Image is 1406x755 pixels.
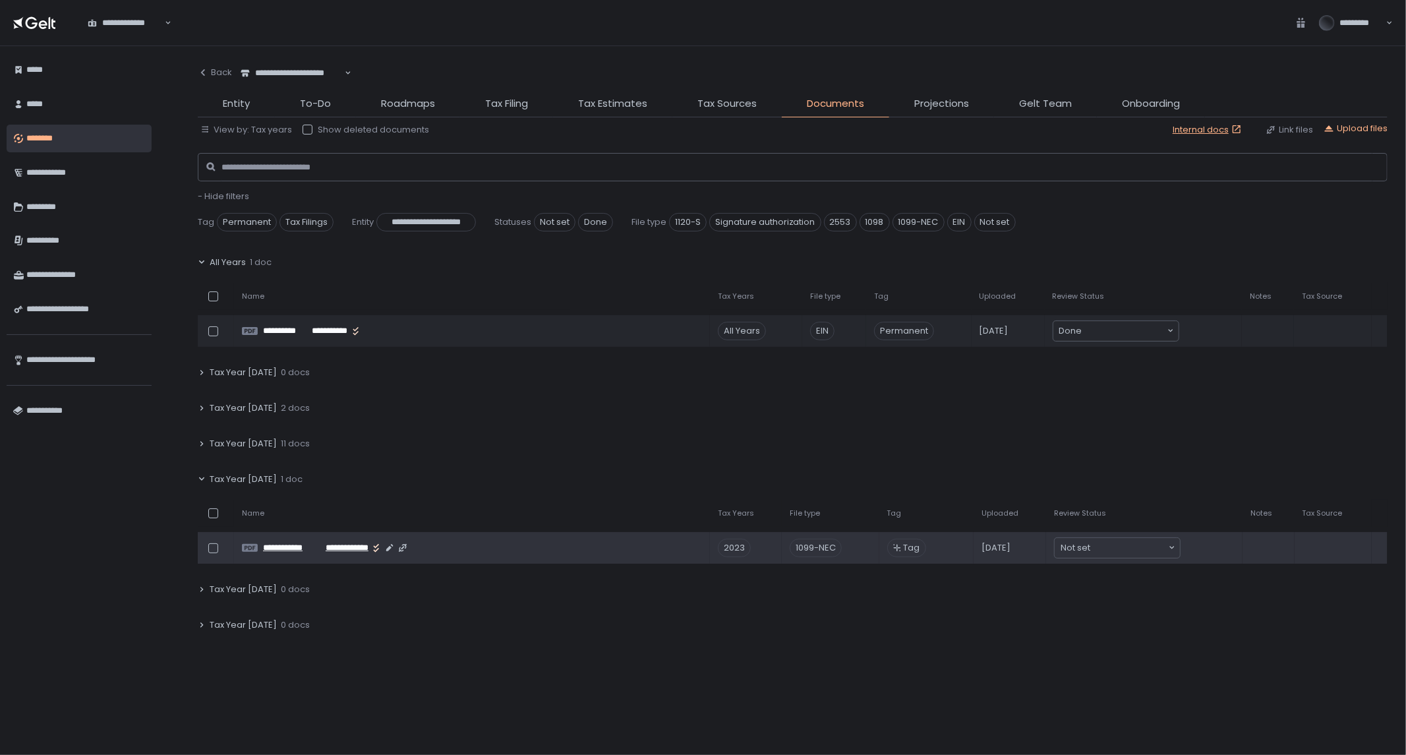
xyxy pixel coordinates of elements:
[718,539,751,557] div: 2023
[1019,96,1072,111] span: Gelt Team
[1053,321,1179,341] div: Search for option
[718,291,754,301] span: Tax Years
[790,508,820,518] span: File type
[578,213,613,231] span: Done
[210,584,277,595] span: Tax Year [DATE]
[790,539,842,557] div: 1099-NEC
[1059,324,1082,338] span: Done
[223,96,250,111] span: Entity
[198,191,249,202] button: - Hide filters
[210,438,277,450] span: Tax Year [DATE]
[1090,541,1167,555] input: Search for option
[300,96,331,111] span: To-Do
[874,322,934,340] span: Permanent
[904,542,920,554] span: Tag
[381,96,435,111] span: Roadmaps
[210,619,277,631] span: Tax Year [DATE]
[1061,541,1090,555] span: Not set
[874,291,889,301] span: Tag
[281,402,310,414] span: 2 docs
[860,213,890,231] span: 1098
[217,213,277,231] span: Permanent
[352,216,374,228] span: Entity
[210,473,277,485] span: Tax Year [DATE]
[198,216,214,228] span: Tag
[697,96,757,111] span: Tax Sources
[250,257,272,268] span: 1 doc
[281,619,310,631] span: 0 docs
[281,367,310,378] span: 0 docs
[210,257,246,268] span: All Years
[485,96,528,111] span: Tax Filing
[198,67,232,78] div: Back
[79,9,171,36] div: Search for option
[914,96,969,111] span: Projections
[893,213,945,231] span: 1099-NEC
[887,508,902,518] span: Tag
[1266,124,1313,136] button: Link files
[1250,291,1272,301] span: Notes
[1303,508,1343,518] span: Tax Source
[1122,96,1180,111] span: Onboarding
[980,325,1009,337] span: [DATE]
[242,508,264,518] span: Name
[1250,508,1272,518] span: Notes
[810,291,840,301] span: File type
[810,322,835,340] div: EIN
[709,213,821,231] span: Signature authorization
[200,124,292,136] button: View by: Tax years
[281,438,310,450] span: 11 docs
[981,542,1011,554] span: [DATE]
[242,291,264,301] span: Name
[281,473,303,485] span: 1 doc
[718,508,754,518] span: Tax Years
[980,291,1016,301] span: Uploaded
[198,59,232,86] button: Back
[210,367,277,378] span: Tax Year [DATE]
[1054,508,1106,518] span: Review Status
[631,216,666,228] span: File type
[281,584,310,595] span: 0 docs
[578,96,647,111] span: Tax Estimates
[981,508,1018,518] span: Uploaded
[974,213,1016,231] span: Not set
[210,402,277,414] span: Tax Year [DATE]
[947,213,972,231] span: EIN
[1055,538,1180,558] div: Search for option
[718,322,766,340] div: All Years
[232,59,351,87] div: Search for option
[1053,291,1105,301] span: Review Status
[1324,123,1388,135] button: Upload files
[807,96,864,111] span: Documents
[1082,324,1166,338] input: Search for option
[494,216,531,228] span: Statuses
[534,213,575,231] span: Not set
[1302,291,1342,301] span: Tax Source
[669,213,707,231] span: 1120-S
[1173,124,1245,136] a: Internal docs
[279,213,334,231] span: Tax Filings
[824,213,857,231] span: 2553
